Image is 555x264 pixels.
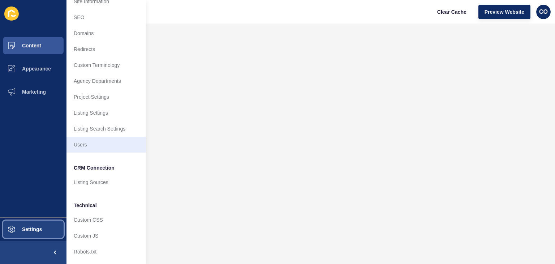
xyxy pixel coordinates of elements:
[66,41,146,57] a: Redirects
[66,121,146,137] a: Listing Search Settings
[66,174,146,190] a: Listing Sources
[66,9,146,25] a: SEO
[66,137,146,153] a: Users
[485,8,524,16] span: Preview Website
[437,8,466,16] span: Clear Cache
[478,5,530,19] button: Preview Website
[66,89,146,105] a: Project Settings
[74,164,115,171] span: CRM Connection
[66,57,146,73] a: Custom Terminology
[66,25,146,41] a: Domains
[66,244,146,260] a: Robots.txt
[66,212,146,228] a: Custom CSS
[431,5,473,19] button: Clear Cache
[66,228,146,244] a: Custom JS
[539,8,548,16] span: CO
[66,105,146,121] a: Listing Settings
[74,202,97,209] span: Technical
[66,73,146,89] a: Agency Departments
